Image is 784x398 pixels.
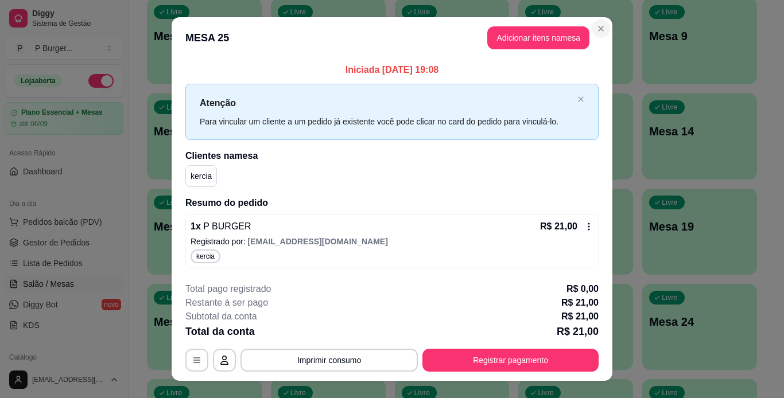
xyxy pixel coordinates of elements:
p: Registrado por: [191,236,593,247]
span: P BURGER [201,221,251,231]
p: R$ 21,00 [557,323,599,340]
button: Registrar pagamento [422,349,599,372]
h2: Clientes na mesa [185,149,599,163]
p: kercia [191,170,212,182]
p: Restante à ser pago [185,296,268,310]
span: kercia [194,252,217,261]
div: Para vincular um cliente a um pedido já existente você pode clicar no card do pedido para vinculá... [200,115,573,128]
p: R$ 21,00 [561,310,599,323]
h2: Resumo do pedido [185,196,599,210]
p: Total pago registrado [185,282,271,296]
button: close [577,96,584,103]
span: [EMAIL_ADDRESS][DOMAIN_NAME] [248,237,388,246]
p: R$ 21,00 [561,296,599,310]
p: Iniciada [DATE] 19:08 [185,63,599,77]
button: Imprimir consumo [240,349,418,372]
p: Total da conta [185,323,255,340]
p: Subtotal da conta [185,310,257,323]
p: Atenção [200,96,573,110]
button: Close [592,19,610,38]
button: Adicionar itens namesa [487,26,589,49]
p: R$ 21,00 [540,220,577,233]
p: R$ 0,00 [566,282,599,296]
header: MESA 25 [172,17,612,58]
p: 1 x [191,220,251,233]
